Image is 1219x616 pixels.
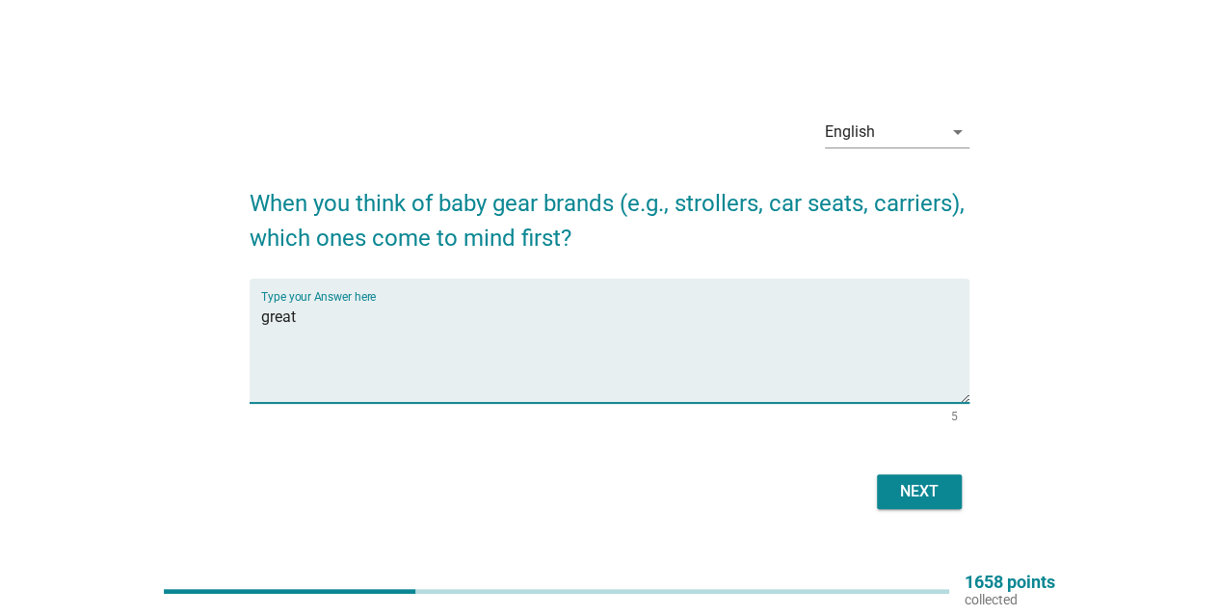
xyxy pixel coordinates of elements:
button: Next [877,474,962,509]
div: English [825,123,875,141]
div: Next [892,480,946,503]
textarea: Type your Answer here [261,302,969,403]
p: collected [965,591,1055,608]
h2: When you think of baby gear brands (e.g., strollers, car seats, carriers), which ones come to min... [250,167,969,255]
div: 5 [951,411,958,422]
i: arrow_drop_down [946,121,969,144]
p: 1658 points [965,574,1055,591]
